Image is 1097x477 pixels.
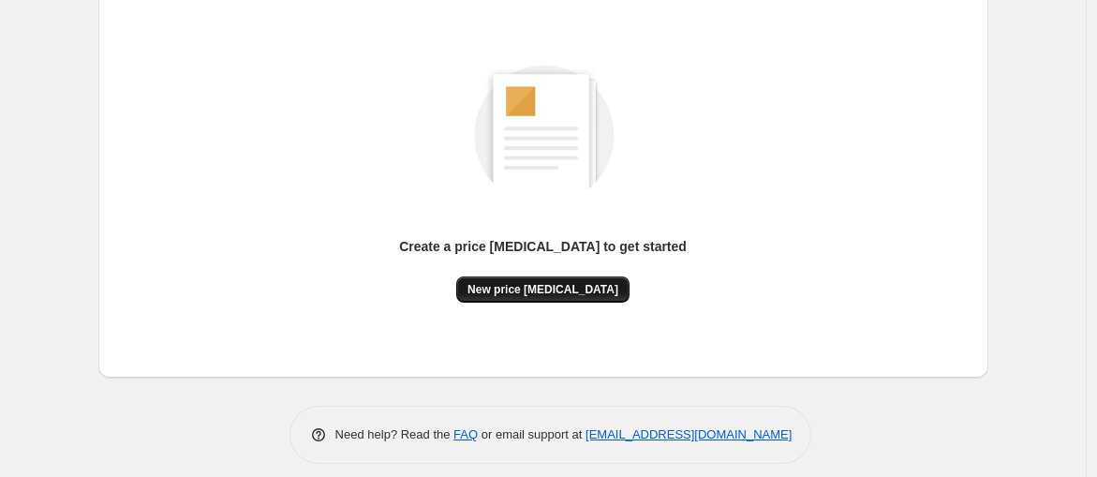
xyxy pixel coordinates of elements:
a: [EMAIL_ADDRESS][DOMAIN_NAME] [586,427,792,441]
span: or email support at [478,427,586,441]
button: New price [MEDICAL_DATA] [456,276,630,303]
span: New price [MEDICAL_DATA] [467,282,618,297]
p: Create a price [MEDICAL_DATA] to get started [399,237,687,256]
a: FAQ [453,427,478,441]
span: Need help? Read the [335,427,454,441]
